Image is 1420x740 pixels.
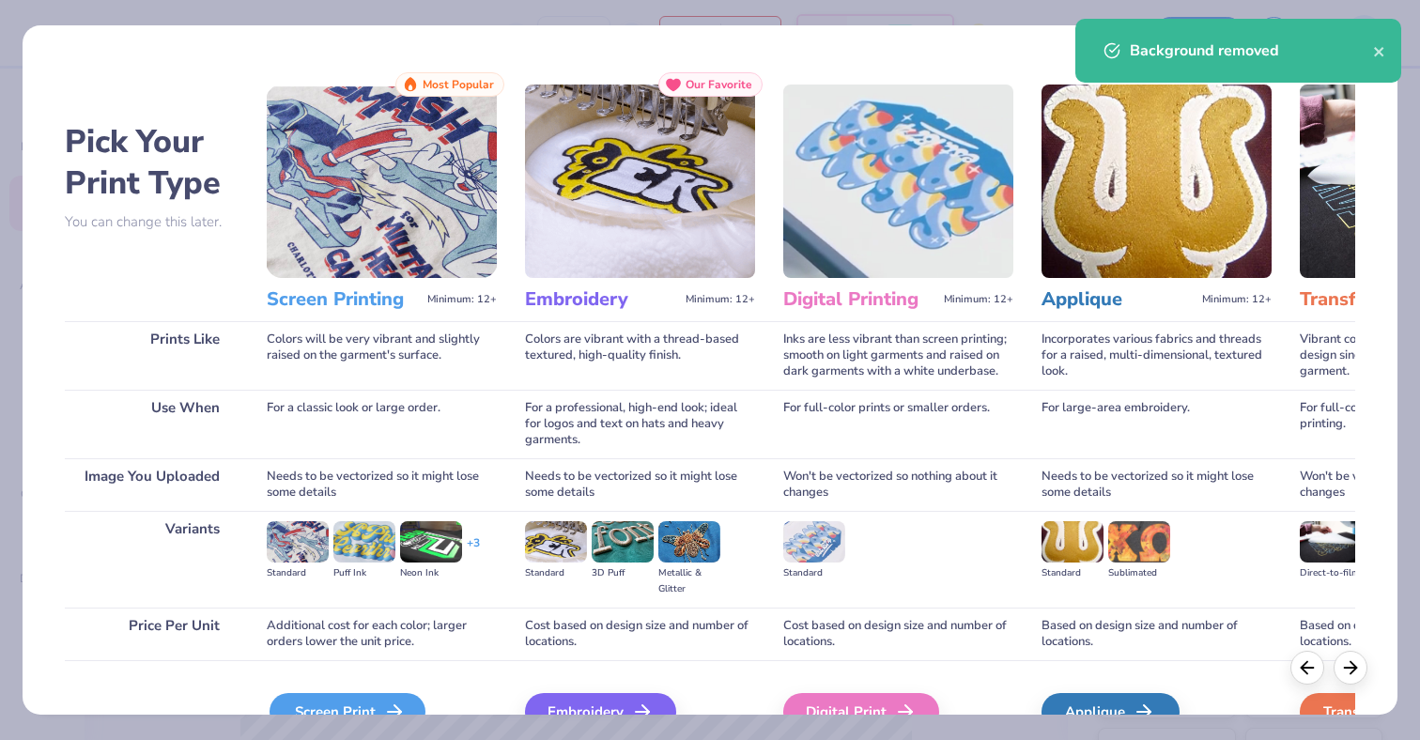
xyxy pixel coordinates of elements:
img: Digital Printing [783,85,1013,278]
div: Digital Print [783,693,939,731]
div: Cost based on design size and number of locations. [525,608,755,660]
div: Metallic & Glitter [658,565,720,597]
div: Needs to be vectorized so it might lose some details [525,458,755,511]
img: Metallic & Glitter [658,521,720,563]
div: Colors are vibrant with a thread-based textured, high-quality finish. [525,321,755,390]
div: Standard [267,565,329,581]
div: Image You Uploaded [65,458,239,511]
div: Price Per Unit [65,608,239,660]
div: Standard [525,565,587,581]
img: Embroidery [525,85,755,278]
div: Sublimated [1108,565,1170,581]
img: Sublimated [1108,521,1170,563]
div: Needs to be vectorized so it might lose some details [267,458,497,511]
div: Won't be vectorized so nothing about it changes [783,458,1013,511]
div: Standard [1042,565,1104,581]
span: Minimum: 12+ [686,293,755,306]
div: Use When [65,390,239,458]
div: 3D Puff [592,565,654,581]
div: Prints Like [65,321,239,390]
div: Colors will be very vibrant and slightly raised on the garment's surface. [267,321,497,390]
span: Minimum: 12+ [944,293,1013,306]
div: Based on design size and number of locations. [1042,608,1272,660]
div: + 3 [467,535,480,567]
h3: Embroidery [525,287,678,312]
div: Needs to be vectorized so it might lose some details [1042,458,1272,511]
div: For a professional, high-end look; ideal for logos and text on hats and heavy garments. [525,390,755,458]
img: Direct-to-film [1300,521,1362,563]
img: Screen Printing [267,85,497,278]
img: Standard [783,521,845,563]
img: Neon Ink [400,521,462,563]
span: Most Popular [423,78,494,91]
img: Applique [1042,85,1272,278]
div: Variants [65,511,239,608]
span: Minimum: 12+ [1202,293,1272,306]
div: For full-color prints or smaller orders. [783,390,1013,458]
div: Inks are less vibrant than screen printing; smooth on light garments and raised on dark garments ... [783,321,1013,390]
h3: Applique [1042,287,1195,312]
div: Cost based on design size and number of locations. [783,608,1013,660]
div: Standard [783,565,845,581]
div: For large-area embroidery. [1042,390,1272,458]
p: You can change this later. [65,214,239,230]
div: Incorporates various fabrics and threads for a raised, multi-dimensional, textured look. [1042,321,1272,390]
img: 3D Puff [592,521,654,563]
div: Embroidery [525,693,676,731]
img: Standard [267,521,329,563]
div: Screen Print [270,693,425,731]
div: Neon Ink [400,565,462,581]
img: Puff Ink [333,521,395,563]
div: Applique [1042,693,1180,731]
img: Standard [1042,521,1104,563]
img: Standard [525,521,587,563]
div: Additional cost for each color; larger orders lower the unit price. [267,608,497,660]
h2: Pick Your Print Type [65,121,239,204]
h3: Screen Printing [267,287,420,312]
div: Background removed [1130,39,1373,62]
div: Direct-to-film [1300,565,1362,581]
span: Our Favorite [686,78,752,91]
div: For a classic look or large order. [267,390,497,458]
div: Puff Ink [333,565,395,581]
span: Minimum: 12+ [427,293,497,306]
button: close [1373,39,1386,62]
h3: Digital Printing [783,287,936,312]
